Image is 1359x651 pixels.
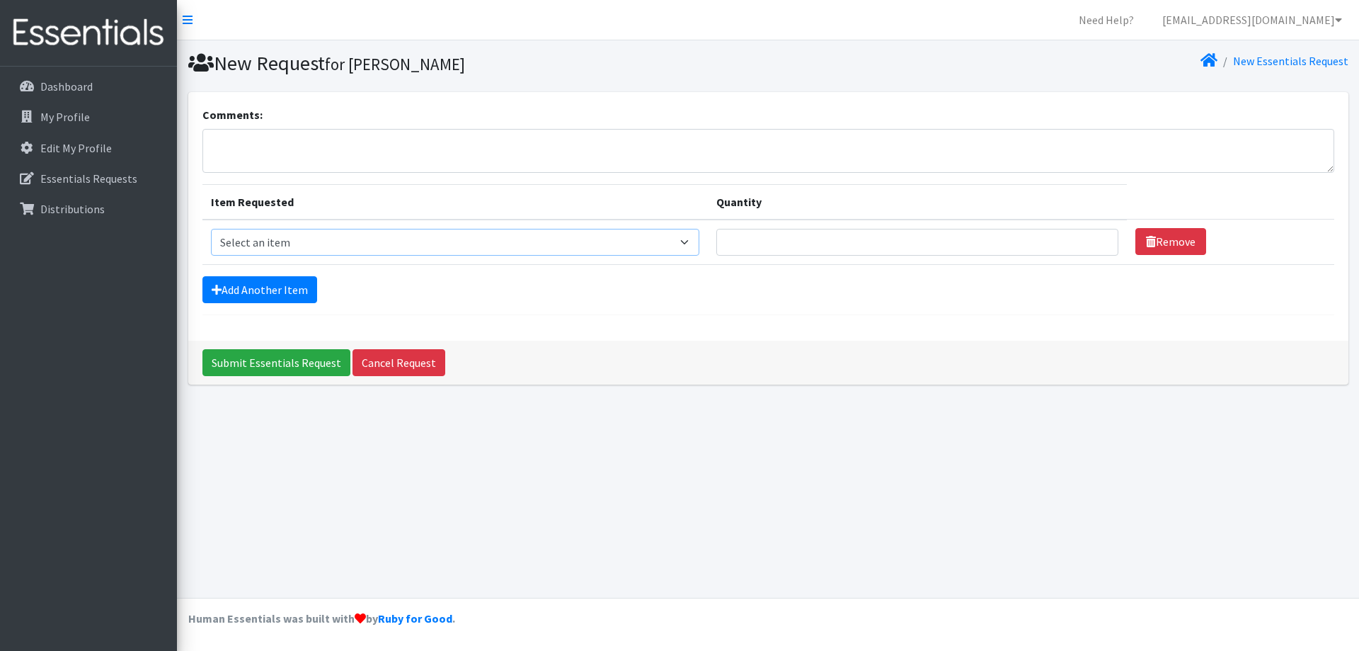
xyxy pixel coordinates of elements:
[40,79,93,94] p: Dashboard
[188,51,763,76] h1: New Request
[6,195,171,223] a: Distributions
[202,106,263,123] label: Comments:
[6,72,171,101] a: Dashboard
[188,611,455,625] strong: Human Essentials was built with by .
[40,171,137,186] p: Essentials Requests
[40,202,105,216] p: Distributions
[6,9,171,57] img: HumanEssentials
[202,184,709,220] th: Item Requested
[1135,228,1206,255] a: Remove
[708,184,1127,220] th: Quantity
[6,164,171,193] a: Essentials Requests
[352,349,445,376] a: Cancel Request
[1151,6,1353,34] a: [EMAIL_ADDRESS][DOMAIN_NAME]
[6,103,171,131] a: My Profile
[325,54,465,74] small: for [PERSON_NAME]
[40,110,90,124] p: My Profile
[202,349,350,376] input: Submit Essentials Request
[6,134,171,162] a: Edit My Profile
[1067,6,1145,34] a: Need Help?
[378,611,452,625] a: Ruby for Good
[202,276,317,303] a: Add Another Item
[1233,54,1348,68] a: New Essentials Request
[40,141,112,155] p: Edit My Profile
